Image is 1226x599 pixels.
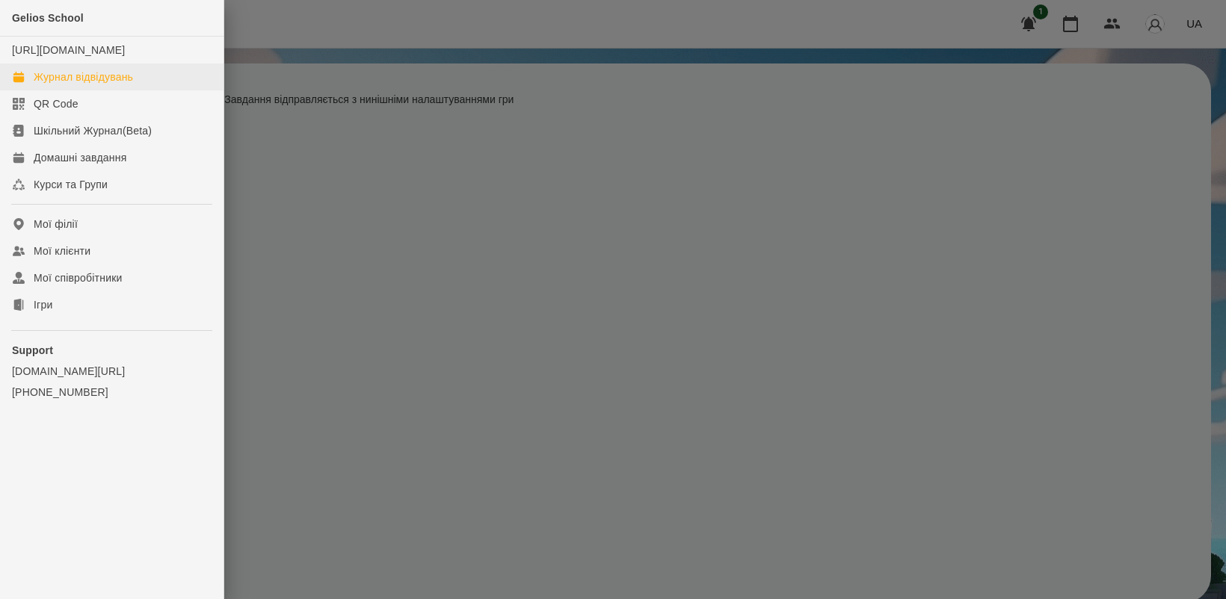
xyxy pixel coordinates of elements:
a: [PHONE_NUMBER] [12,385,212,400]
div: Мої клієнти [34,243,90,258]
div: Журнал відвідувань [34,69,133,84]
div: Домашні завдання [34,150,126,165]
div: Курси та Групи [34,177,108,192]
span: Gelios School [12,12,84,24]
a: [DOMAIN_NAME][URL] [12,364,212,379]
div: Шкільний Журнал(Beta) [34,123,152,138]
p: Support [12,343,212,358]
div: Ігри [34,297,52,312]
div: Мої співробітники [34,270,123,285]
div: QR Code [34,96,78,111]
div: Мої філії [34,217,78,232]
a: [URL][DOMAIN_NAME] [12,44,125,56]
